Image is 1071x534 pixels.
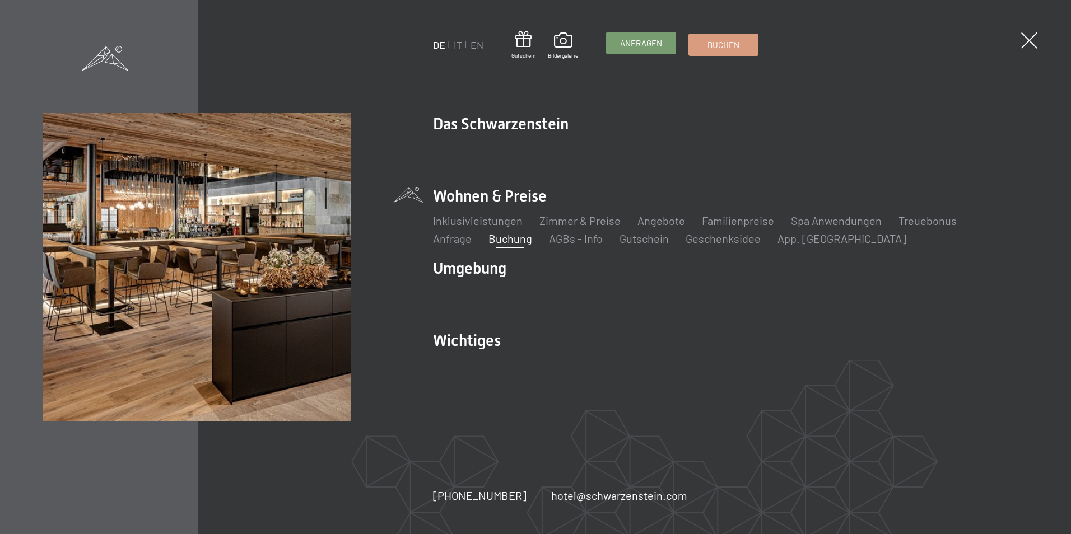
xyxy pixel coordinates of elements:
[549,232,603,245] a: AGBs - Info
[548,32,578,59] a: Bildergalerie
[511,31,535,59] a: Gutschein
[637,214,685,227] a: Angebote
[689,34,758,55] a: Buchen
[620,38,662,49] span: Anfragen
[488,232,532,245] a: Buchung
[433,39,445,51] a: DE
[548,51,578,59] span: Bildergalerie
[433,232,472,245] a: Anfrage
[433,214,523,227] a: Inklusivleistungen
[471,39,483,51] a: EN
[551,488,687,503] a: hotel@schwarzenstein.com
[539,214,621,227] a: Zimmer & Preise
[511,51,535,59] span: Gutschein
[707,39,739,51] span: Buchen
[454,39,462,51] a: IT
[433,488,527,503] a: [PHONE_NUMBER]
[433,489,527,502] span: [PHONE_NUMBER]
[791,214,882,227] a: Spa Anwendungen
[702,214,774,227] a: Familienpreise
[686,232,761,245] a: Geschenksidee
[898,214,957,227] a: Treuebonus
[777,232,906,245] a: App. [GEOGRAPHIC_DATA]
[620,232,669,245] a: Gutschein
[607,32,676,54] a: Anfragen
